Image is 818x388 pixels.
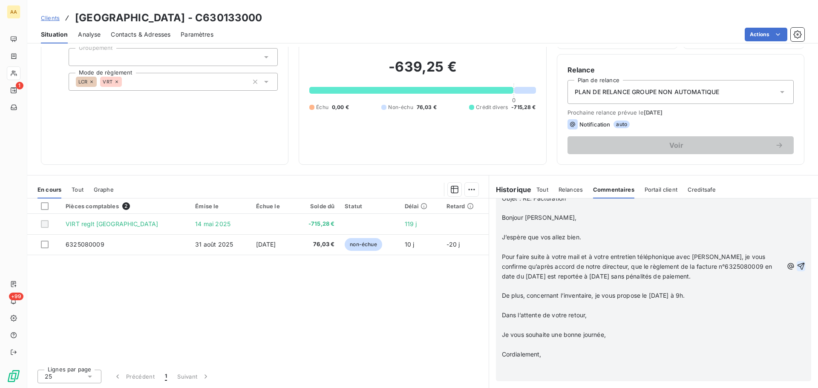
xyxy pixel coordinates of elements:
[41,14,60,21] span: Clients
[172,368,215,385] button: Suivant
[502,331,606,338] span: Je vous souhaite une bonne journée,
[181,30,213,39] span: Paramètres
[388,103,413,111] span: Non-échu
[122,202,130,210] span: 2
[309,58,536,84] h2: -639,25 €
[645,186,677,193] span: Portail client
[41,14,60,22] a: Clients
[345,238,382,251] span: non-échue
[76,53,83,61] input: Ajouter une valeur
[536,186,548,193] span: Tout
[511,103,536,111] span: -715,28 €
[299,240,335,249] span: 76,03 €
[613,121,630,128] span: auto
[299,220,335,228] span: -715,28 €
[165,372,167,381] span: 1
[578,142,775,149] span: Voir
[745,28,787,41] button: Actions
[789,359,809,379] iframe: Intercom live chat
[332,103,349,111] span: 0,00 €
[559,186,583,193] span: Relances
[78,30,101,39] span: Analyse
[111,30,170,39] span: Contacts & Adresses
[688,186,716,193] span: Creditsafe
[593,186,634,193] span: Commentaires
[37,186,61,193] span: En cours
[567,136,794,154] button: Voir
[7,5,20,19] div: AA
[502,350,541,357] span: Cordialement,
[195,203,245,210] div: Émise le
[16,82,23,89] span: 1
[108,368,160,385] button: Précédent
[75,10,262,26] h3: [GEOGRAPHIC_DATA] - C630133000
[502,214,576,221] span: Bonjour [PERSON_NAME],
[160,368,172,385] button: 1
[66,220,158,227] span: VIRT reglt [GEOGRAPHIC_DATA]
[502,253,774,280] span: Pour faire suite à votre mail et à votre entretien téléphonique avec [PERSON_NAME], je vous confi...
[195,220,230,227] span: 14 mai 2025
[567,65,794,75] h6: Relance
[405,241,415,248] span: 10 j
[195,241,233,248] span: 31 août 2025
[502,233,581,241] span: J’espère que vos allez bien.
[45,372,52,381] span: 25
[446,203,484,210] div: Retard
[417,103,437,111] span: 76,03 €
[512,97,516,103] span: 0
[489,184,532,195] h6: Historique
[567,109,794,116] span: Prochaine relance prévue le
[502,292,685,299] span: De plus, concernant l’inventaire, je vous propose le [DATE] à 9h.
[9,293,23,300] span: +99
[94,186,114,193] span: Graphe
[405,220,417,227] span: 119 j
[405,203,436,210] div: Délai
[103,79,112,84] span: VRT
[122,78,129,86] input: Ajouter une valeur
[72,186,84,193] span: Tout
[575,88,720,96] span: PLAN DE RELANCE GROUPE NON AUTOMATIQUE
[66,202,185,210] div: Pièces comptables
[299,203,335,210] div: Solde dû
[476,103,508,111] span: Crédit divers
[41,30,68,39] span: Situation
[502,311,587,319] span: Dans l’attente de votre retour,
[316,103,328,111] span: Échu
[446,241,460,248] span: -20 j
[345,203,394,210] div: Statut
[256,203,289,210] div: Échue le
[7,369,20,383] img: Logo LeanPay
[644,109,663,116] span: [DATE]
[66,241,104,248] span: 6325080009
[78,79,87,84] span: LCR
[256,241,276,248] span: [DATE]
[579,121,611,128] span: Notification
